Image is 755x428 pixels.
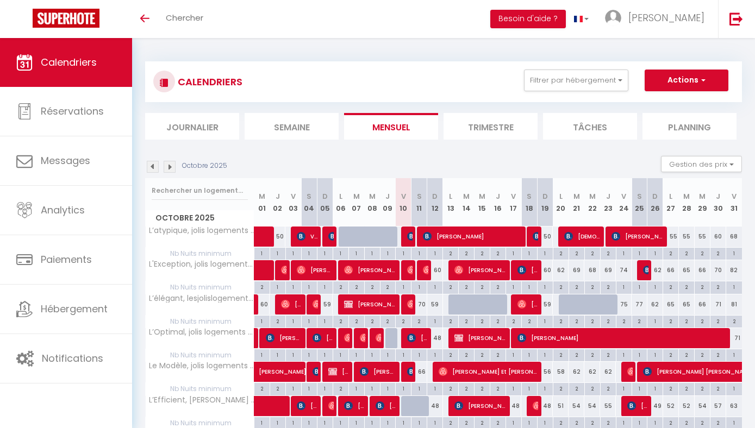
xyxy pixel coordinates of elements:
div: 1 [632,281,647,292]
div: 1 [317,248,333,258]
div: 2 [553,248,569,258]
div: 59 [317,294,333,314]
div: 2 [585,248,600,258]
th: 13 [443,178,459,226]
div: 77 [632,294,647,314]
div: 1 [286,316,301,326]
div: 55 [695,226,710,247]
span: [PERSON_NAME] [PERSON_NAME] [407,361,413,382]
span: [PERSON_NAME] [407,226,413,247]
div: 1 [396,281,411,292]
abbr: M [699,191,706,202]
div: 1 [427,349,442,360]
li: Mensuel [344,113,438,140]
div: 1 [726,349,742,360]
div: 1 [726,281,742,292]
span: [PERSON_NAME] [423,226,523,247]
div: 2 [569,349,584,360]
span: L’élégant, lesjolislogementsbrivistes [147,294,256,303]
li: Semaine [245,113,339,140]
span: [PERSON_NAME] Viremonet [344,260,397,280]
h3: CALENDRIERS [175,70,242,94]
div: 2 [490,316,506,326]
div: 1 [317,281,333,292]
li: Tâches [543,113,637,140]
div: 2 [333,316,348,326]
div: 2 [679,281,694,292]
span: [PERSON_NAME] [627,361,633,382]
div: 74 [616,260,632,280]
span: [PERSON_NAME] [266,328,303,348]
li: Planning [642,113,737,140]
div: 2 [396,316,411,326]
th: 29 [695,178,710,226]
div: 75 [616,294,632,314]
div: 69 [569,260,584,280]
div: 2 [553,349,569,360]
th: 16 [490,178,506,226]
span: Réservations [41,104,104,118]
div: 2 [569,248,584,258]
div: 1 [647,316,663,326]
div: 2 [663,349,678,360]
div: 1 [333,349,348,360]
div: 70 [710,260,726,280]
th: 15 [475,178,490,226]
th: 26 [647,178,663,226]
th: 21 [569,178,584,226]
div: 66 [695,294,710,314]
abbr: D [432,191,438,202]
abbr: J [716,191,720,202]
abbr: J [385,191,390,202]
div: 2 [475,281,490,292]
div: 1 [632,349,647,360]
div: 2 [679,316,694,326]
div: 2 [490,281,506,292]
abbr: D [652,191,658,202]
li: Journalier [145,113,239,140]
div: 1 [380,349,396,360]
div: 2 [695,316,710,326]
div: 62 [647,260,663,280]
div: 1 [270,248,285,258]
div: 1 [254,316,270,326]
div: 1 [286,349,301,360]
span: [PERSON_NAME] [313,328,334,348]
th: 19 [537,178,553,226]
div: 2 [459,281,474,292]
div: 1 [427,248,442,258]
span: [PERSON_NAME] [259,356,334,376]
div: 1 [411,248,427,258]
div: 1 [411,281,427,292]
div: 2 [710,316,726,326]
div: 1 [254,349,270,360]
span: [PERSON_NAME] [533,395,538,416]
span: [PERSON_NAME] [328,361,350,382]
span: [PERSON_NAME] [328,395,334,416]
a: [PERSON_NAME] [254,328,260,349]
div: 2 [459,349,474,360]
div: 2 [569,316,584,326]
div: 2 [380,281,396,292]
div: 1 [538,281,553,292]
div: 68 [726,226,742,247]
span: [PERSON_NAME] [517,294,539,314]
span: [PERSON_NAME] [517,260,539,280]
button: Filtrer par hébergement [524,70,628,91]
li: Trimestre [444,113,538,140]
abbr: V [621,191,626,202]
div: 1 [317,316,333,326]
div: 1 [411,349,427,360]
abbr: M [683,191,690,202]
span: [PERSON_NAME] [407,260,413,280]
abbr: L [669,191,672,202]
img: ... [605,10,621,26]
div: 1 [396,349,411,360]
div: 2 [443,248,458,258]
div: 1 [349,349,364,360]
div: 1 [647,281,663,292]
th: 08 [364,178,380,226]
span: [PERSON_NAME] [517,328,728,348]
div: 1 [616,248,632,258]
div: 2 [585,349,600,360]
